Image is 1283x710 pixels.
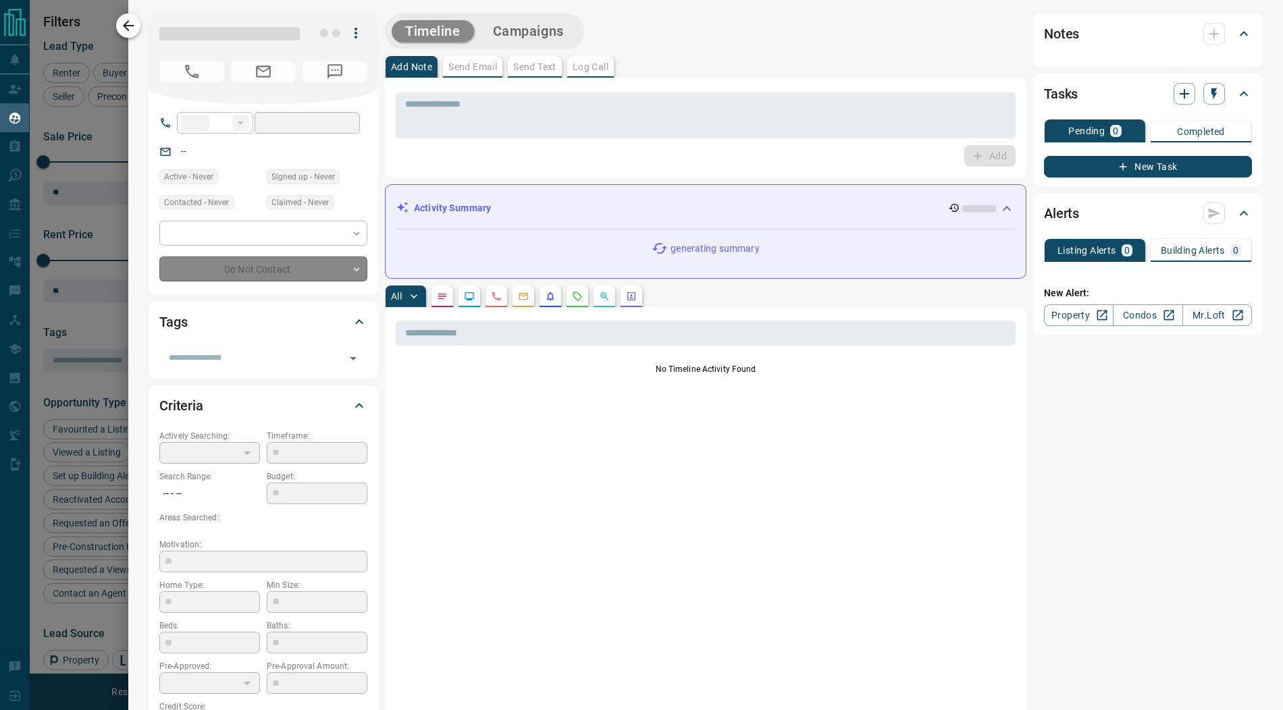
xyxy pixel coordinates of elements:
p: Pre-Approved: [159,660,260,672]
button: New Task [1044,156,1252,177]
p: Min Size: [267,579,367,591]
h2: Tags [159,311,187,333]
p: Listing Alerts [1057,246,1116,255]
svg: Opportunities [599,291,610,302]
svg: Calls [491,291,502,302]
p: Completed [1177,127,1225,136]
a: Mr.Loft [1182,304,1252,326]
svg: Requests [572,291,583,302]
div: Alerts [1044,197,1252,229]
h2: Tasks [1044,83,1078,105]
a: Condos [1113,304,1182,326]
svg: Lead Browsing Activity [464,291,475,302]
div: Tags [159,306,367,338]
div: Notes [1044,18,1252,50]
a: -- [181,146,186,157]
svg: Agent Actions [626,291,637,302]
svg: Notes [437,291,448,302]
span: No Email [231,61,296,82]
p: generating summary [671,242,759,256]
p: -- - -- [159,483,260,505]
div: Tasks [1044,78,1252,110]
span: Claimed - Never [271,196,329,209]
span: Signed up - Never [271,170,335,184]
a: Property [1044,304,1114,326]
p: Building Alerts [1161,246,1225,255]
div: Criteria [159,389,367,422]
svg: Listing Alerts [545,291,556,302]
button: Timeline [392,20,474,43]
p: Pending [1068,126,1105,136]
button: Campaigns [479,20,577,43]
p: Budget: [267,470,367,483]
div: Activity Summary [396,196,1015,221]
p: 0 [1113,126,1118,136]
h2: Notes [1044,23,1079,45]
p: Beds: [159,620,260,632]
p: Pre-Approval Amount: [267,660,367,672]
p: Motivation: [159,539,367,551]
p: Search Range: [159,470,260,483]
p: Add Note [391,62,432,72]
span: No Number [159,61,224,82]
p: Timeframe: [267,430,367,442]
p: Areas Searched: [159,512,367,524]
p: 0 [1233,246,1238,255]
p: No Timeline Activity Found [396,363,1016,375]
svg: Emails [518,291,529,302]
h2: Alerts [1044,202,1079,224]
p: All [391,292,402,301]
h2: Criteria [159,395,203,416]
div: Do Not Contact [159,256,367,281]
p: Baths: [267,620,367,632]
p: 0 [1124,246,1130,255]
p: Home Type: [159,579,260,591]
span: No Number [303,61,367,82]
span: Active - Never [164,170,213,184]
p: Actively Searching: [159,430,260,442]
button: Open [344,349,363,368]
span: Contacted - Never [164,196,229,209]
p: New Alert: [1044,286,1252,300]
p: Activity Summary [414,201,491,215]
